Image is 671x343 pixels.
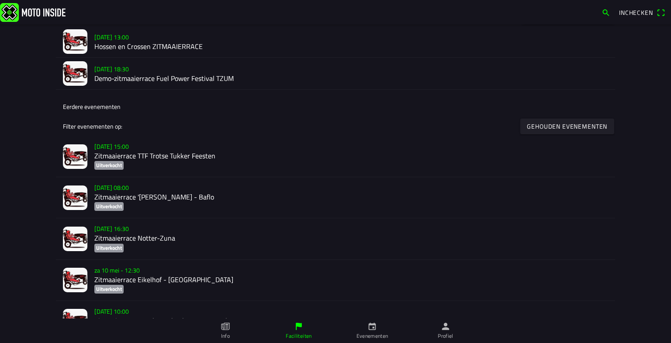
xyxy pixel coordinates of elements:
[94,64,129,73] ion-text: [DATE] 18:30
[441,322,450,331] ion-icon: person
[94,234,608,242] h2: Zitmaaierrace Notter-Zuna
[63,29,87,54] img: fcugZSFvzj35COuxVxVvMpNeb0ALz5e3wqyVadaE.jpeg
[63,185,87,210] img: QQgePthlwOxQ2Tyldt8PUxEE4ACVeGpJQwPulZ1z.jpg
[619,8,653,17] span: Inchecken
[94,74,608,83] h2: Demo-zitmaaierrace Fuel Power Festival TZUM
[94,42,608,51] h2: Hossen en Crossen ZITMAAIERRACE
[63,102,121,111] ion-label: Eerdere evenementen
[597,5,615,20] a: search
[94,265,140,274] ion-text: za 10 mei - 12:30
[94,316,608,325] h2: Zitmaaierrace Hexel on Wheels - Hoge Hexel
[367,322,377,331] ion-icon: calendar
[96,243,122,252] ion-text: Uitverkocht
[294,322,304,331] ion-icon: flag
[63,122,122,131] ion-label: Filter evenementen op:
[63,61,87,86] img: Jr9onrC0yD8203rv07GQoPFRO05txJl9KEmks7zX.jpg
[221,322,230,331] ion-icon: paper
[63,268,87,292] img: ra78kCozkyRXoJPupWFmWJBo7Nbyky0B7k5pT6NY.jpg
[94,193,608,201] h2: Zitmaaierrace '[PERSON_NAME] - Baflo
[615,5,669,20] a: Incheckenqr scanner
[221,332,230,340] ion-label: Info
[94,32,129,42] ion-text: [DATE] 13:00
[96,284,122,293] ion-text: Uitverkocht
[286,332,311,340] ion-label: Faciliteiten
[94,152,608,160] h2: Zitmaaierrace TTF Trotse Tukker Feesten
[63,227,87,251] img: F0ruLB5VQBRqId8OTTtrDSOtm2pP71bqmCcBLjIP.jpg
[356,332,388,340] ion-label: Evenementen
[94,306,129,315] ion-text: [DATE] 10:00
[96,202,122,210] ion-text: Uitverkocht
[94,275,608,283] h2: Zitmaaierrace Eikelhof - [GEOGRAPHIC_DATA]
[438,332,453,340] ion-label: Profiel
[63,144,87,168] img: nqVjGR7w9L1lx1i9iSUta8yeC2jT49Su6SYODyDY.jpg
[94,183,129,192] ion-text: [DATE] 08:00
[96,161,122,169] ion-text: Uitverkocht
[63,309,87,333] img: YJVjQOu6vDUkyEctnrfWQMozHHoOqxH0MW4AHjIw.jpg
[94,142,129,151] ion-text: [DATE] 15:00
[527,123,608,129] ion-text: Gehouden evenementen
[94,224,129,233] ion-text: [DATE] 16:30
